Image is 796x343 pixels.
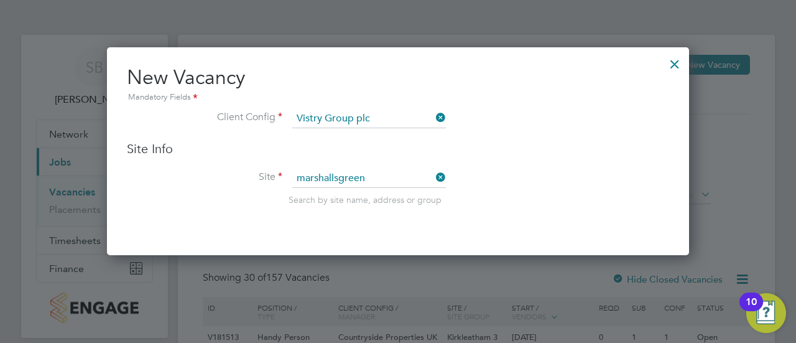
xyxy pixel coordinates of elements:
[127,111,282,124] label: Client Config
[292,169,446,188] input: Search for...
[127,65,669,105] h2: New Vacancy
[289,194,442,205] span: Search by site name, address or group
[127,91,669,105] div: Mandatory Fields
[127,171,282,184] label: Site
[292,110,446,128] input: Search for...
[746,302,757,318] div: 10
[746,293,786,333] button: Open Resource Center, 10 new notifications
[127,141,669,157] h3: Site Info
